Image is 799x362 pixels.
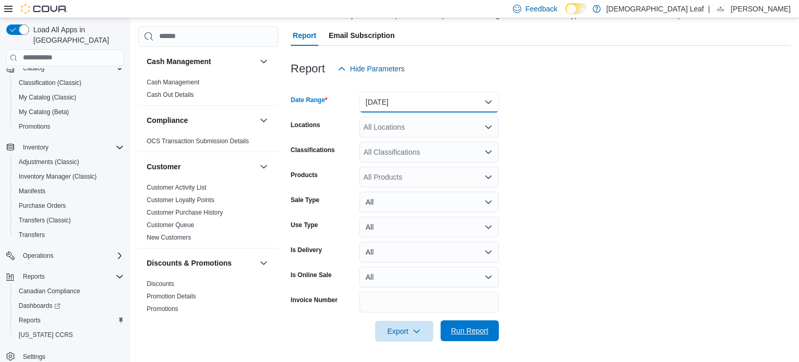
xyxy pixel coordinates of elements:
h3: Customer [147,161,181,172]
a: Purchase Orders [15,199,70,212]
span: Catalog [23,64,44,72]
label: Is Online Sale [291,271,332,279]
span: Reports [23,272,45,281]
a: Adjustments (Classic) [15,156,83,168]
a: My Catalog (Classic) [15,91,81,104]
span: Dashboards [15,299,124,312]
button: Classification (Classic) [10,76,128,90]
button: Run Report [441,320,499,341]
button: All [359,217,499,238]
span: Catalog [19,62,124,74]
button: Operations [2,248,128,263]
span: Adjustments (Classic) [19,158,79,166]
a: Customer Activity List [147,184,207,191]
a: Manifests [15,185,49,197]
p: [PERSON_NAME] [731,3,791,15]
a: Customer Loyalty Points [147,196,214,204]
div: Customer [138,181,278,248]
a: OCS Transaction Submission Details [147,138,249,145]
span: Transfers (Classic) [15,214,124,227]
span: Canadian Compliance [15,285,124,297]
a: Canadian Compliance [15,285,84,297]
span: Inventory [19,141,124,154]
button: Open list of options [484,123,493,131]
span: Customer Activity List [147,183,207,192]
span: [US_STATE] CCRS [19,331,73,339]
div: Compliance [138,135,278,152]
button: Compliance [257,114,270,127]
span: Purchase Orders [19,202,66,210]
p: [DEMOGRAPHIC_DATA] Leaf [606,3,704,15]
span: Purchase Orders [15,199,124,212]
span: Export [381,321,427,342]
h3: Report [291,63,325,75]
button: All [359,242,499,263]
span: Classification (Classic) [15,77,124,89]
button: Transfers [10,228,128,242]
a: Promotions [15,120,55,133]
span: Promotions [19,122,50,131]
span: Manifests [15,185,124,197]
label: Is Delivery [291,246,322,254]
button: Catalog [19,62,48,74]
span: New Customers [147,233,191,242]
button: Adjustments (Classic) [10,155,128,169]
span: Run Report [451,326,488,336]
label: Use Type [291,221,318,229]
button: Customer [257,160,270,173]
button: Transfers (Classic) [10,213,128,228]
button: Customer [147,161,255,172]
button: Inventory [2,140,128,155]
a: Transfers (Classic) [15,214,75,227]
button: Catalog [2,61,128,76]
button: Open list of options [484,148,493,156]
p: | [708,3,710,15]
button: [US_STATE] CCRS [10,328,128,342]
span: My Catalog (Beta) [19,108,69,116]
a: My Catalog (Beta) [15,106,73,118]
span: Adjustments (Classic) [15,156,124,168]
span: Hide Parameters [350,64,405,74]
span: Promotion Details [147,292,196,301]
a: Inventory Manager (Classic) [15,170,101,183]
a: Customer Queue [147,221,194,229]
a: Dashboards [15,299,65,312]
button: Purchase Orders [10,198,128,213]
span: Customer Purchase History [147,208,223,217]
button: My Catalog (Beta) [10,105,128,119]
a: Cash Management [147,79,199,86]
a: [US_STATE] CCRS [15,329,77,341]
button: All [359,267,499,288]
span: Classification (Classic) [19,79,82,87]
button: Canadian Compliance [10,284,128,298]
label: Date Range [291,96,328,104]
button: My Catalog (Classic) [10,90,128,105]
div: Cash Management [138,76,278,105]
button: Manifests [10,184,128,198]
h3: Discounts & Promotions [147,258,231,268]
span: Cash Management [147,78,199,86]
span: Inventory Manager (Classic) [19,172,97,181]
span: Operations [23,252,54,260]
button: [DATE] [359,92,499,113]
a: Transfers [15,229,49,241]
a: Promotions [147,305,178,313]
button: Hide Parameters [333,58,409,79]
input: Dark Mode [565,3,587,14]
div: Discounts & Promotions [138,278,278,319]
a: Discounts [147,280,174,288]
button: Reports [19,270,49,283]
span: Dashboards [19,302,60,310]
button: Inventory Manager (Classic) [10,169,128,184]
button: Inventory [19,141,53,154]
a: New Customers [147,234,191,241]
span: Reports [19,270,124,283]
span: Transfers [15,229,124,241]
span: Report [293,25,316,46]
div: Breeanne Ridge [714,3,727,15]
span: My Catalog (Classic) [15,91,124,104]
span: Washington CCRS [15,329,124,341]
span: Cash Out Details [147,91,194,99]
